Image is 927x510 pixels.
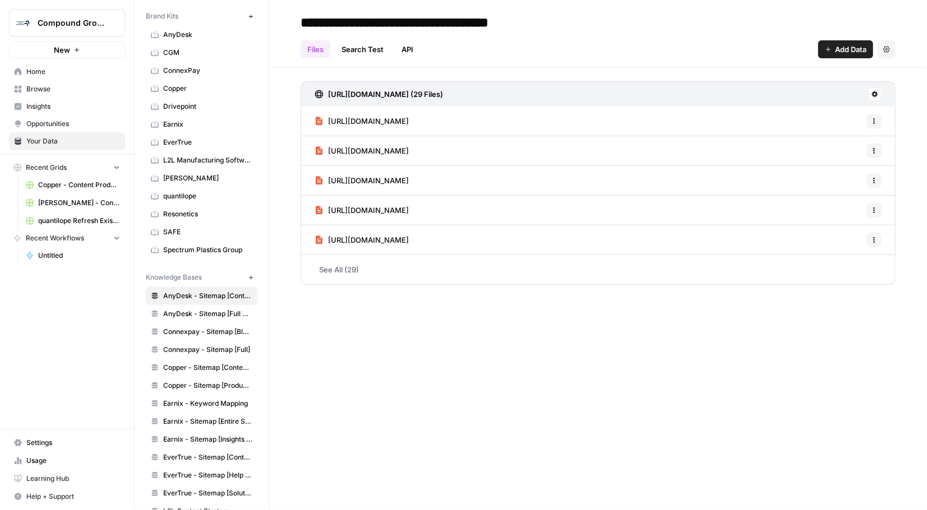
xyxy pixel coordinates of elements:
span: Connexpay - Sitemap [Full] [163,345,252,355]
a: Settings [9,434,125,452]
a: SAFE [146,223,257,241]
a: Drivepoint [146,98,257,115]
a: Usage [9,452,125,470]
span: [URL][DOMAIN_NAME] [328,145,409,156]
a: API [395,40,420,58]
span: Copper [163,84,252,94]
a: Insights [9,98,125,115]
span: EverTrue - Sitemap [Solutions] [163,488,252,498]
span: Earnix [163,119,252,129]
span: [URL][DOMAIN_NAME] [328,205,409,216]
span: EverTrue [163,137,252,147]
span: Earnix - Keyword Mapping [163,398,252,409]
a: [URL][DOMAIN_NAME] [315,166,409,195]
span: Learning Hub [26,474,120,484]
a: Untitled [21,247,125,265]
a: Search Test [335,40,390,58]
span: [PERSON_NAME] - Content Producton with Custom Workflows [FINAL] [38,198,120,208]
span: Settings [26,438,120,448]
a: Copper [146,80,257,98]
span: AnyDesk - Sitemap [Full Site] [163,309,252,319]
a: CGM [146,44,257,62]
span: Recent Workflows [26,233,84,243]
a: Copper - Sitemap [Product Features] [146,377,257,395]
a: EverTrue [146,133,257,151]
a: See All (29) [301,255,896,284]
a: [URL][DOMAIN_NAME] [315,136,409,165]
button: Recent Grids [9,159,125,176]
a: Connexpay - Sitemap [Blogs & Whitepapers] [146,323,257,341]
span: Copper - Sitemap [Content: Blogs, Guides, etc.] [163,363,252,373]
span: New [54,44,70,55]
a: L2L Manufacturing Software [146,151,257,169]
a: Connexpay - Sitemap [Full] [146,341,257,359]
a: quantilope [146,187,257,205]
span: Usage [26,456,120,466]
span: Knowledge Bases [146,272,202,282]
span: quantilope Refresh Existing Content [38,216,120,226]
span: EverTrue - Sitemap [Help Center for FAQs] [163,470,252,480]
img: Compound Growth Logo [13,13,33,33]
a: Spectrum Plastics Group [146,241,257,259]
span: Recent Grids [26,163,67,173]
span: ConnexPay [163,66,252,76]
span: Compound Growth [38,17,105,29]
a: Copper - Sitemap [Content: Blogs, Guides, etc.] [146,359,257,377]
span: [URL][DOMAIN_NAME] [328,234,409,245]
span: Help + Support [26,492,120,502]
span: Drivepoint [163,101,252,112]
a: AnyDesk - Sitemap [Full Site] [146,305,257,323]
a: Browse [9,80,125,98]
span: AnyDesk [163,30,252,40]
a: Learning Hub [9,470,125,488]
a: Earnix - Sitemap [Entire Site] [146,412,257,430]
a: Opportunities [9,115,125,133]
a: EverTrue - Sitemap [Content via /learn] [146,448,257,466]
button: Recent Workflows [9,230,125,247]
button: New [9,41,125,58]
a: Files [301,40,330,58]
span: Earnix - Sitemap [Entire Site] [163,416,252,426]
a: Your Data [9,132,125,150]
span: Copper - Sitemap [Product Features] [163,381,252,391]
a: [URL][DOMAIN_NAME] (29 Files) [315,82,443,106]
a: Earnix [146,115,257,133]
span: Earnix - Sitemap [Insights Center & Blogs] [163,434,252,444]
a: [URL][DOMAIN_NAME] [315,225,409,254]
a: [PERSON_NAME] - Content Producton with Custom Workflows [FINAL] [21,194,125,212]
span: Connexpay - Sitemap [Blogs & Whitepapers] [163,327,252,337]
a: EverTrue - Sitemap [Solutions] [146,484,257,502]
span: [URL][DOMAIN_NAME] [328,115,409,127]
a: Home [9,63,125,81]
a: Earnix - Keyword Mapping [146,395,257,412]
a: AnyDesk [146,26,257,44]
span: [URL][DOMAIN_NAME] [328,175,409,186]
a: [URL][DOMAIN_NAME] [315,196,409,225]
span: Home [26,67,120,77]
a: EverTrue - Sitemap [Help Center for FAQs] [146,466,257,484]
a: ConnexPay [146,62,257,80]
h3: [URL][DOMAIN_NAME] (29 Files) [328,89,443,100]
span: [PERSON_NAME] [163,173,252,183]
span: Insights [26,101,120,112]
a: [PERSON_NAME] [146,169,257,187]
span: AnyDesk - Sitemap [Content Resources] [163,291,252,301]
a: quantilope Refresh Existing Content [21,212,125,230]
span: Untitled [38,251,120,261]
span: Opportunities [26,119,120,129]
span: quantilope [163,191,252,201]
span: Brand Kits [146,11,178,21]
span: Your Data [26,136,120,146]
a: [URL][DOMAIN_NAME] [315,106,409,136]
span: Copper - Content Production with Custom Workflows [FINAL] [38,180,120,190]
a: Copper - Content Production with Custom Workflows [FINAL] [21,176,125,194]
span: SAFE [163,227,252,237]
a: Earnix - Sitemap [Insights Center & Blogs] [146,430,257,448]
button: Workspace: Compound Growth [9,9,125,37]
span: L2L Manufacturing Software [163,155,252,165]
a: Resonetics [146,205,257,223]
span: EverTrue - Sitemap [Content via /learn] [163,452,252,462]
span: Spectrum Plastics Group [163,245,252,255]
span: Resonetics [163,209,252,219]
button: Help + Support [9,488,125,506]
